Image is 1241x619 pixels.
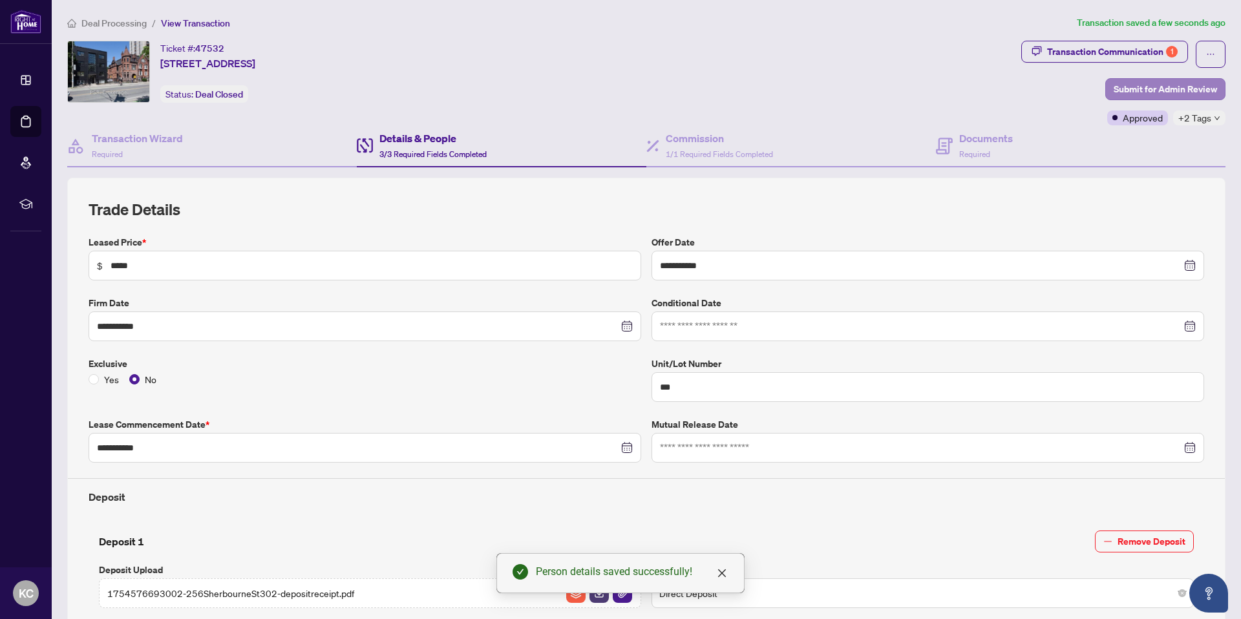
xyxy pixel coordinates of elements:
[1105,78,1225,100] button: Submit for Admin Review
[89,296,641,310] label: Firm Date
[652,235,1204,249] label: Offer Date
[81,17,147,29] span: Deal Processing
[160,85,248,103] div: Status:
[99,372,124,386] span: Yes
[68,41,149,102] img: IMG-C12268787_1.jpg
[1166,46,1178,58] div: 1
[1047,41,1178,62] div: Transaction Communication
[89,489,1204,505] h4: Deposit
[99,563,641,577] label: Deposit Upload
[659,581,1186,605] span: Direct Deposit
[99,578,641,608] span: 1754576693002-256SherbourneSt302-depositreceipt.pdfFile ArchiveFile DownloadFile Attachement
[717,568,727,578] span: close
[1077,16,1225,30] article: Transaction saved a few seconds ago
[92,149,123,159] span: Required
[160,41,224,56] div: Ticket #:
[89,235,641,249] label: Leased Price
[959,149,990,159] span: Required
[1021,41,1188,63] button: Transaction Communication1
[1189,574,1228,613] button: Open asap
[652,417,1204,432] label: Mutual Release Date
[92,131,183,146] h4: Transaction Wizard
[1178,110,1211,125] span: +2 Tags
[959,131,1013,146] h4: Documents
[1178,589,1186,597] span: close-circle
[1206,50,1215,59] span: ellipsis
[513,564,528,580] span: check-circle
[652,296,1204,310] label: Conditional Date
[152,16,156,30] li: /
[1103,537,1112,546] span: minus
[666,149,773,159] span: 1/1 Required Fields Completed
[140,372,162,386] span: No
[652,563,1194,577] label: Deposit Type
[161,17,230,29] span: View Transaction
[97,258,103,273] span: $
[1123,110,1163,125] span: Approved
[10,10,41,34] img: logo
[107,586,354,600] span: 1754576693002-256SherbourneSt302-depositreceipt.pdf
[1095,530,1194,552] button: Remove Deposit
[379,149,487,159] span: 3/3 Required Fields Completed
[1114,79,1217,100] span: Submit for Admin Review
[379,131,487,146] h4: Details & People
[89,357,641,371] label: Exclusive
[1214,115,1220,121] span: down
[666,131,773,146] h4: Commission
[195,89,243,100] span: Deal Closed
[715,566,729,580] a: Close
[652,357,1204,371] label: Unit/Lot Number
[99,534,144,549] h4: Deposit 1
[1118,531,1185,552] span: Remove Deposit
[89,417,641,432] label: Lease Commencement Date
[89,199,1204,220] h2: Trade Details
[19,584,34,602] span: KC
[536,564,728,580] div: Person details saved successfully!
[160,56,255,71] span: [STREET_ADDRESS]
[67,19,76,28] span: home
[195,43,224,54] span: 47532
